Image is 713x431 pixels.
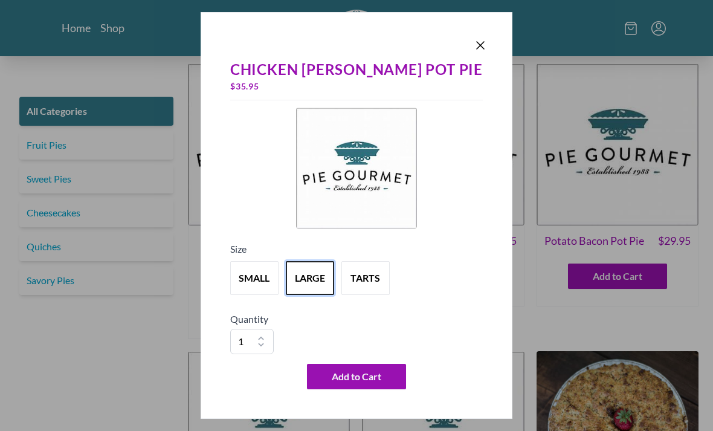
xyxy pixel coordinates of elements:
button: Close panel [473,38,488,53]
a: Product Image [296,108,417,232]
h5: Quantity [230,312,483,326]
button: Add to Cart [307,364,406,389]
div: Chicken [PERSON_NAME] Pot Pie [230,61,483,78]
button: Variant Swatch [230,261,279,295]
button: Variant Swatch [341,261,390,295]
div: $ 35.95 [230,78,483,95]
h5: Size [230,242,483,256]
img: Product Image [296,108,417,228]
span: Add to Cart [332,369,381,384]
button: Variant Swatch [286,261,334,295]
